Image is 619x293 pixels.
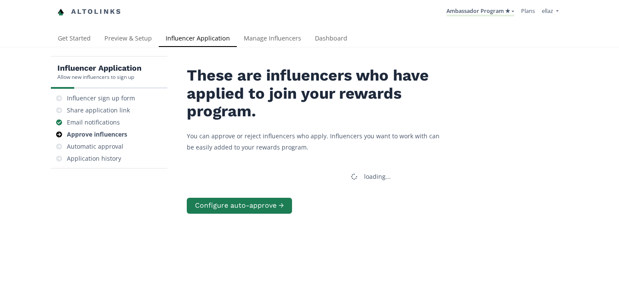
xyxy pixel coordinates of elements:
h2: These are influencers who have applied to join your rewards program. [187,67,446,120]
div: Allow new influencers to sign up [57,73,141,81]
div: loading... [364,172,391,181]
a: Altolinks [57,5,122,19]
div: Share application link [67,106,130,115]
div: Approve influencers [67,130,127,139]
img: favicon-32x32.png [57,9,64,16]
div: Application history [67,154,121,163]
a: Influencer Application [159,31,237,48]
p: You can approve or reject influencers who apply. Influencers you want to work with can be easily ... [187,131,446,152]
a: Dashboard [308,31,354,48]
h5: Influencer Application [57,63,141,73]
div: Email notifications [67,118,120,127]
button: Configure auto-approve → [187,198,292,214]
a: ellaz [542,7,558,17]
span: ellaz [542,7,553,15]
a: Preview & Setup [97,31,159,48]
a: Get Started [51,31,97,48]
div: Automatic approval [67,142,123,151]
a: Manage Influencers [237,31,308,48]
a: Plans [521,7,535,15]
a: Ambassador Program ★ [446,7,514,16]
div: Influencer sign up form [67,94,135,103]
